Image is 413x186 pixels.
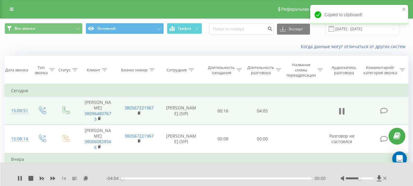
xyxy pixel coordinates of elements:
td: [PERSON_NAME] [77,125,118,153]
td: [PERSON_NAME] (SIP) [159,97,203,125]
div: Бизнес номер [121,67,148,73]
span: Все звонки [15,26,35,31]
div: Open Intercom Messenger [392,151,407,166]
td: Вчера [5,153,408,165]
td: [PERSON_NAME] [77,97,118,125]
button: Все звонки [5,23,83,34]
td: 00:16 [203,97,243,125]
td: Сегодня [5,85,408,97]
div: Тип звонка [35,65,48,75]
div: Copied to clipboard! [310,5,408,25]
a: 380567221967 [124,133,154,139]
span: 00:00 [315,175,326,181]
button: График [167,23,202,34]
span: - 04:04 [106,175,122,181]
span: График [178,26,191,31]
div: Клиент [87,67,100,73]
div: Длительность разговора [247,65,274,75]
div: Accessibility label [358,177,361,180]
div: 15:09:51 [11,105,24,117]
td: 04:05 [243,97,282,125]
div: Длительность ожидания [208,65,235,75]
a: Когда данные могут отличаться от других систем [301,44,408,49]
a: 380660828566 [84,139,111,150]
td: [PERSON_NAME] (SIP) [159,125,203,153]
td: 00:08 [203,125,243,153]
span: Разговор не состоялся [329,133,355,144]
div: Дата звонка [5,67,28,73]
input: Поиск по номеру [209,24,274,35]
button: Основной [86,23,164,34]
td: 00:00 [243,125,282,153]
div: Accessibility label [121,177,124,180]
div: Статус [58,67,71,73]
div: 15:08:14 [11,133,24,145]
span: Реферальная программа [281,7,331,12]
a: 380964807673 [84,111,111,122]
span: 1 x [61,175,66,181]
div: Название схемы переадресации [286,62,316,78]
div: Сотрудник [167,67,187,73]
button: Экспорт [277,24,310,35]
button: close [402,7,406,13]
div: Аудиозапись разговора [329,65,360,75]
div: Комментарий/категория звонка [362,65,398,75]
a: 380567221967 [124,105,154,111]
